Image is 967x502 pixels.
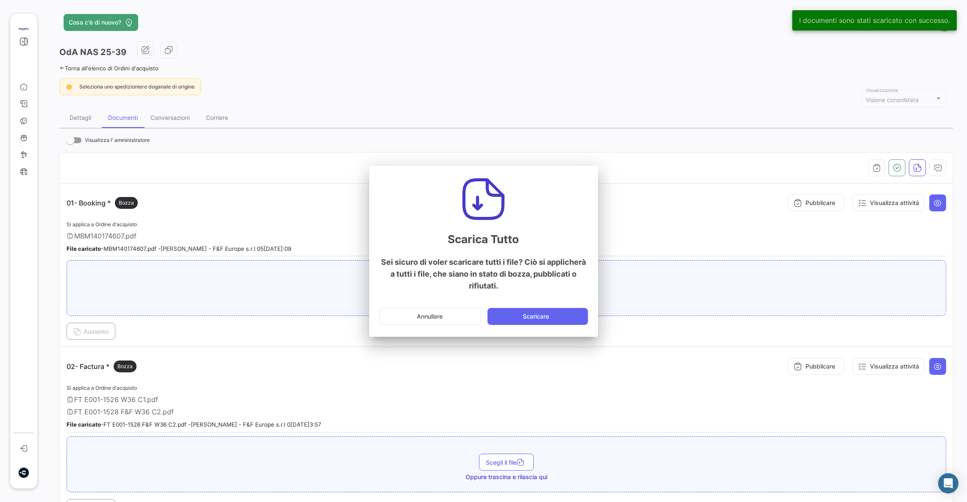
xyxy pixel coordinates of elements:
span: Bozza [117,363,133,370]
span: MBM140174607.pdf [74,232,137,240]
div: Abrir Intercom Messenger [938,473,959,494]
div: Conversazioni [150,114,189,121]
button: Visualizza attività [853,194,925,211]
p: 01- Booking * [67,197,138,209]
small: - MBM140174607.pdf - [PERSON_NAME] - F&F Europe s.r.l 05[DATE]:09 [67,245,291,252]
button: Annullare [379,308,481,325]
p: 02- Factura * [67,361,137,372]
button: Pubblicare [788,358,844,375]
span: Si applica a Ordine d'acquisto [67,221,137,227]
b: File caricato [67,245,101,252]
span: Bozza [119,199,134,207]
span: FT E001-1528 F&F W36 C2.pdf [74,408,174,416]
div: Dettagli [70,114,92,121]
span: I documenti sono stati scaricato con successo. [799,16,950,25]
span: Seleziona uno spedizioniere doganale di origine [79,83,195,90]
span: FT E001-1526 W36 C1.pdf [74,395,158,404]
button: Visualizza attività [853,358,925,375]
button: Scaricare [488,308,588,325]
h4: Sei sicuro di voler scaricare tutti i file? Ciò si applicherà a tutti i file, che siano in stato ... [379,256,588,292]
button: Pubblicare [788,194,844,211]
span: Cosa c'è di nuovo? [69,18,121,27]
div: Corriere [206,114,228,121]
span: Visione consolidata [866,96,919,103]
span: Oppure trascina e rilascia qui [465,473,547,481]
span: Visualizza l' amministratore [85,135,150,145]
p: Scarica Tutto [379,233,588,245]
img: Logo+OrganicSur.png [18,24,29,35]
b: File caricato [67,421,101,428]
span: Aumento [73,328,109,335]
span: Scegli il file [486,459,527,466]
h3: OdA NAS 25-39 [59,46,126,58]
small: - FT E001-1528 F&F W36 C2.pdf - [PERSON_NAME] - F&F Europe s.r.l 0[DATE]3:57 [67,421,321,428]
div: Documenti [108,114,138,121]
a: Torna all'elenco di Ordini d'acquisto [59,65,159,72]
span: Si applica a Ordine d'acquisto [67,385,137,391]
